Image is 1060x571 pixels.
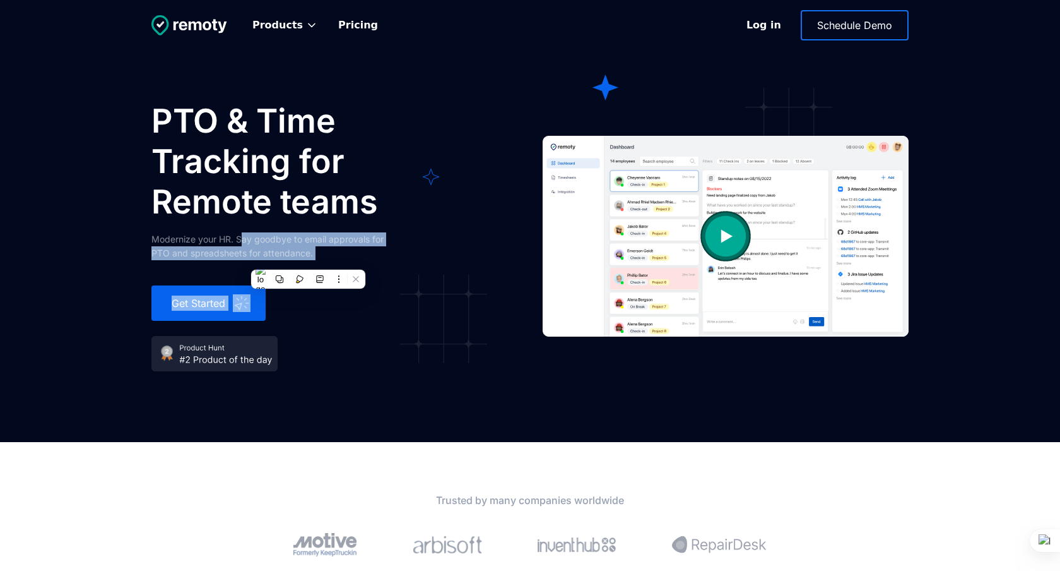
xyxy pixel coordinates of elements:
a: Schedule Demo [801,10,909,40]
img: OE logo [538,538,616,551]
h1: PTO & Time Tracking for Remote teams [151,101,467,222]
div: Products [252,19,303,32]
a: open lightbox [543,101,909,371]
img: Arise Health logo [293,533,356,556]
a: Pricing [328,11,388,39]
div: Get Started [167,296,233,311]
img: 2020INC logo [672,536,767,553]
div: Products [242,11,328,39]
iframe: PLUG_LAUNCHER_SDK [1017,528,1047,558]
div: Log in [746,18,781,33]
h2: Trusted by many companies worldwide [233,493,827,508]
img: The Paak logo [413,536,482,554]
a: Get Started [151,285,266,321]
div: Modernize your HR. Say goodbye to email approvals for PTO and spreadsheets for attendance. [151,232,404,260]
a: Log in [734,11,793,40]
img: Untitled UI logotext [151,15,227,35]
